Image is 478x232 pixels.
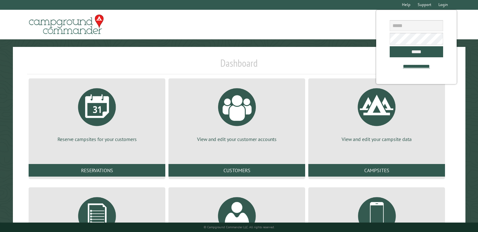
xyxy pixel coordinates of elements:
[168,164,305,177] a: Customers
[29,164,165,177] a: Reservations
[176,136,298,143] p: View and edit your customer accounts
[36,83,158,143] a: Reserve campsites for your customers
[316,83,437,143] a: View and edit your campsite data
[316,136,437,143] p: View and edit your campsite data
[308,164,445,177] a: Campsites
[204,225,275,229] small: © Campground Commander LLC. All rights reserved.
[27,57,451,74] h1: Dashboard
[27,12,106,37] img: Campground Commander
[176,83,298,143] a: View and edit your customer accounts
[36,136,158,143] p: Reserve campsites for your customers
